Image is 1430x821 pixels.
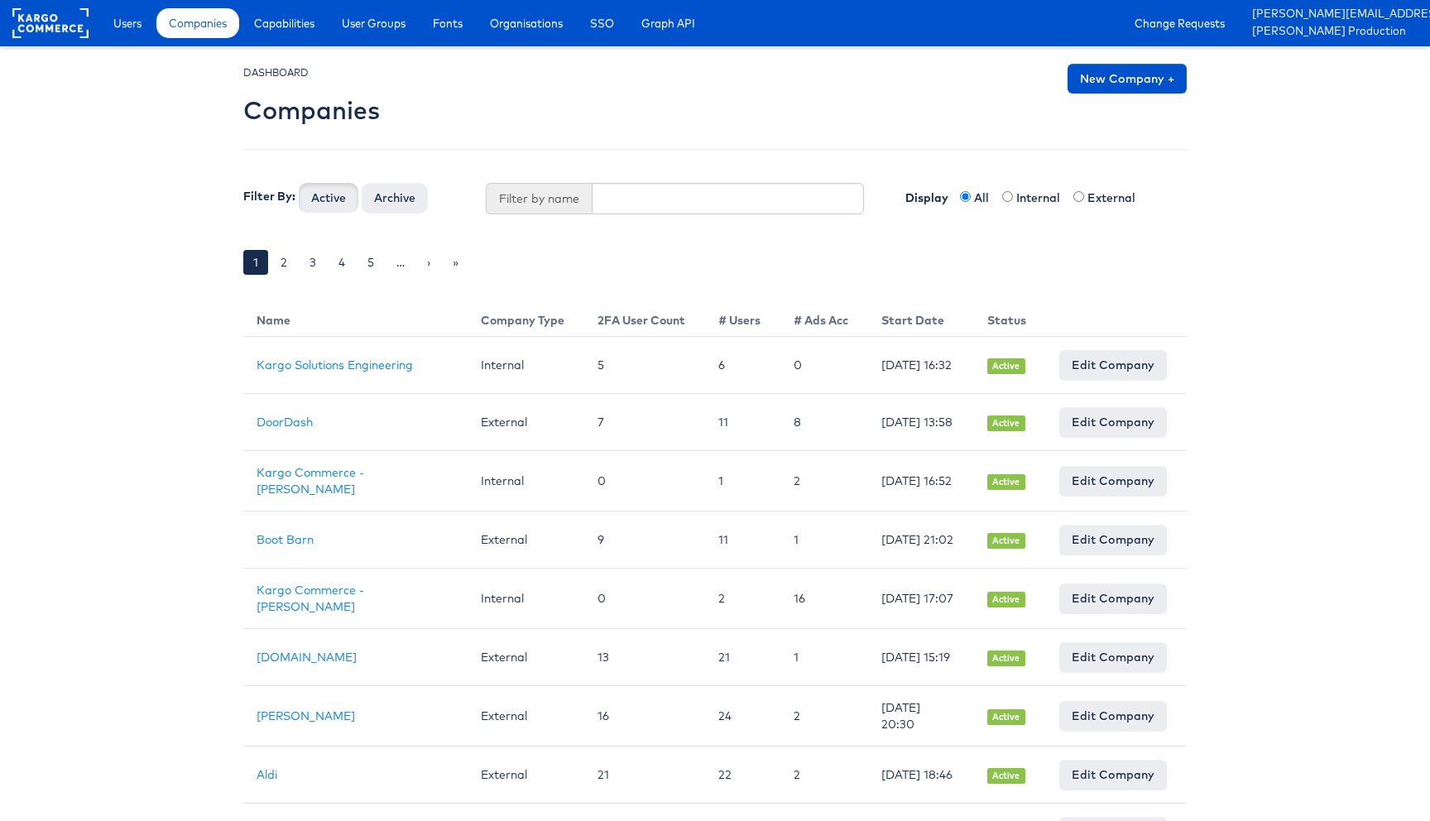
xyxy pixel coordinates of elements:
[868,511,974,569] td: [DATE] 21:02
[705,451,780,511] td: 1
[486,183,592,214] span: Filter by name
[780,337,868,394] td: 0
[705,511,780,569] td: 11
[490,15,563,31] span: Organisations
[169,15,227,31] span: Companies
[477,8,575,38] a: Organisations
[1059,466,1167,496] a: Edit Company
[1252,23,1418,41] a: [PERSON_NAME] Production
[468,299,584,337] th: Company Type
[468,451,584,511] td: Internal
[987,709,1025,725] span: Active
[868,569,974,629] td: [DATE] 17:07
[705,629,780,686] td: 21
[468,337,584,394] td: Internal
[243,66,309,79] small: DASHBOARD
[254,15,314,31] span: Capabilities
[468,569,584,629] td: Internal
[705,569,780,629] td: 2
[987,415,1025,431] span: Active
[780,747,868,804] td: 2
[299,183,358,213] button: Active
[868,337,974,394] td: [DATE] 16:32
[987,592,1025,607] span: Active
[300,250,326,275] a: 3
[974,190,999,206] label: All
[257,650,357,665] a: [DOMAIN_NAME]
[1252,6,1418,23] a: [PERSON_NAME][EMAIL_ADDRESS][PERSON_NAME][DOMAIN_NAME]
[780,451,868,511] td: 2
[468,394,584,451] td: External
[584,569,705,629] td: 0
[1059,642,1167,672] a: Edit Company
[584,511,705,569] td: 9
[1059,701,1167,731] a: Edit Company
[584,299,705,337] th: 2FA User Count
[629,8,708,38] a: Graph API
[329,8,418,38] a: User Groups
[433,15,463,31] span: Fonts
[868,394,974,451] td: [DATE] 13:58
[1068,64,1187,94] a: New Company +
[987,768,1025,784] span: Active
[889,183,957,206] label: Display
[156,8,239,38] a: Companies
[987,651,1025,666] span: Active
[357,250,384,275] a: 5
[868,629,974,686] td: [DATE] 15:19
[468,747,584,804] td: External
[705,394,780,451] td: 11
[584,394,705,451] td: 7
[641,15,695,31] span: Graph API
[780,686,868,747] td: 2
[342,15,405,31] span: User Groups
[257,583,364,614] a: Kargo Commerce - [PERSON_NAME]
[868,299,974,337] th: Start Date
[243,250,268,275] a: 1
[242,8,327,38] a: Capabilities
[705,299,780,337] th: # Users
[1059,350,1167,380] a: Edit Company
[584,686,705,747] td: 16
[705,686,780,747] td: 24
[257,532,314,547] a: Boot Barn
[705,337,780,394] td: 6
[257,415,313,430] a: DoorDash
[584,451,705,511] td: 0
[243,188,295,204] label: Filter By:
[1059,407,1167,437] a: Edit Company
[1059,760,1167,790] a: Edit Company
[271,250,297,275] a: 2
[780,299,868,337] th: # Ads Acc
[868,686,974,747] td: [DATE] 20:30
[101,8,154,38] a: Users
[417,250,440,275] a: ›
[113,15,142,31] span: Users
[780,569,868,629] td: 16
[257,465,364,497] a: Kargo Commerce - [PERSON_NAME]
[1087,190,1145,206] label: External
[420,8,475,38] a: Fonts
[257,767,277,782] a: Aldi
[780,629,868,686] td: 1
[468,629,584,686] td: External
[468,511,584,569] td: External
[584,337,705,394] td: 5
[1059,583,1167,613] a: Edit Company
[1122,8,1237,38] a: Change Requests
[468,686,584,747] td: External
[578,8,626,38] a: SSO
[386,250,415,275] a: …
[243,97,380,124] h2: Companies
[868,747,974,804] td: [DATE] 18:46
[868,451,974,511] td: [DATE] 16:52
[443,250,468,275] a: »
[974,299,1046,337] th: Status
[987,358,1025,374] span: Active
[1059,525,1167,555] a: Edit Company
[780,394,868,451] td: 8
[362,183,428,213] button: Archive
[584,629,705,686] td: 13
[780,511,868,569] td: 1
[590,15,614,31] span: SSO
